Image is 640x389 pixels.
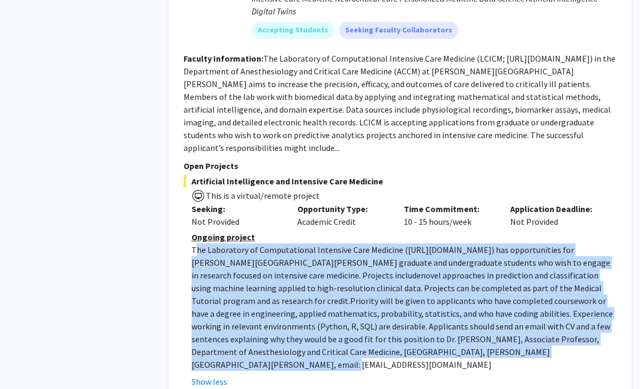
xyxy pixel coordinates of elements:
[192,244,610,281] span: ) has opportunities for [PERSON_NAME][GEOGRAPHIC_DATA][PERSON_NAME] graduate and undergraduate st...
[396,202,502,228] div: 10 - 15 hours/week
[339,22,459,39] mat-chip: Seeking Faculty Collaborators
[510,202,601,215] p: Application Deadline:
[192,215,282,228] div: Not Provided
[184,53,263,64] b: Faculty Information:
[252,22,335,39] mat-chip: Accepting Students
[205,190,320,201] span: This is a virtual/remote project
[192,202,282,215] p: Seeking:
[192,375,227,388] button: Show less
[192,232,255,242] u: Ongoing project
[8,341,45,381] iframe: Chat
[192,243,617,371] p: [URL][DOMAIN_NAME] Priority will be given to applicants who have completed coursework or have a d...
[297,202,388,215] p: Opportunity Type:
[184,159,617,172] p: Open Projects
[502,202,609,228] div: Not Provided
[404,202,494,215] p: Time Commitment:
[184,53,616,153] fg-read-more: The Laboratory of Computational Intensive Care Medicine (LCICM; [URL][DOMAIN_NAME]) in the Depart...
[192,270,602,306] span: novel approaches in prediction and classification using machine learning applied to high-resoluti...
[289,202,396,228] div: Academic Credit
[184,175,617,188] span: Artificial Intelligence and Intensive Care Medicine
[192,244,408,255] span: The Laboratory of Computational Intensive Care Medicine (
